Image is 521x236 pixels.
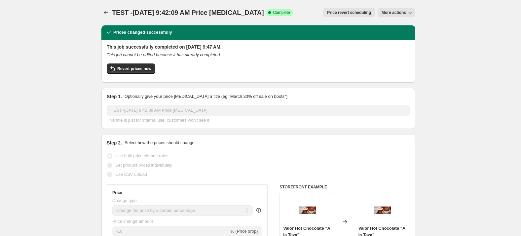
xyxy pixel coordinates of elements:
[273,10,290,15] span: Complete
[369,197,395,223] img: valor_80x.png
[115,163,172,168] span: Set product prices individually
[107,63,155,74] button: Revert prices now
[107,93,122,100] h2: Step 1.
[117,66,151,71] span: Revert prices now
[294,197,320,223] img: valor_80x.png
[230,229,258,234] span: % (Price drop)
[107,139,122,146] h2: Step 2.
[107,44,410,50] h2: This job successfully completed on [DATE] 9:47 AM.
[107,118,209,123] span: This title is just for internal use, customers won't see it
[113,29,172,36] h2: Prices changed successfully
[382,10,406,15] span: More actions
[125,93,287,100] p: Optionally give your price [MEDICAL_DATA] a title (eg "March 30% off sale on boots")
[279,184,410,190] h6: STOREFRONT EXAMPLE
[323,8,375,17] button: Price revert scheduling
[107,105,410,116] input: 30% off holiday sale
[112,9,264,16] span: TEST -[DATE] 9:42:09 AM Price [MEDICAL_DATA]
[101,8,111,17] button: Price change jobs
[112,198,137,203] span: Change type
[107,52,221,57] i: This job cannot be edited because it has already completed.
[327,10,371,15] span: Price revert scheduling
[112,219,153,224] span: Price change amount
[112,190,122,195] h3: Price
[255,207,262,214] div: help
[125,139,195,146] p: Select how the prices should change
[115,172,147,177] span: Use CSV upload
[378,8,415,17] button: More actions
[115,153,168,158] span: Use bulk price change rules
